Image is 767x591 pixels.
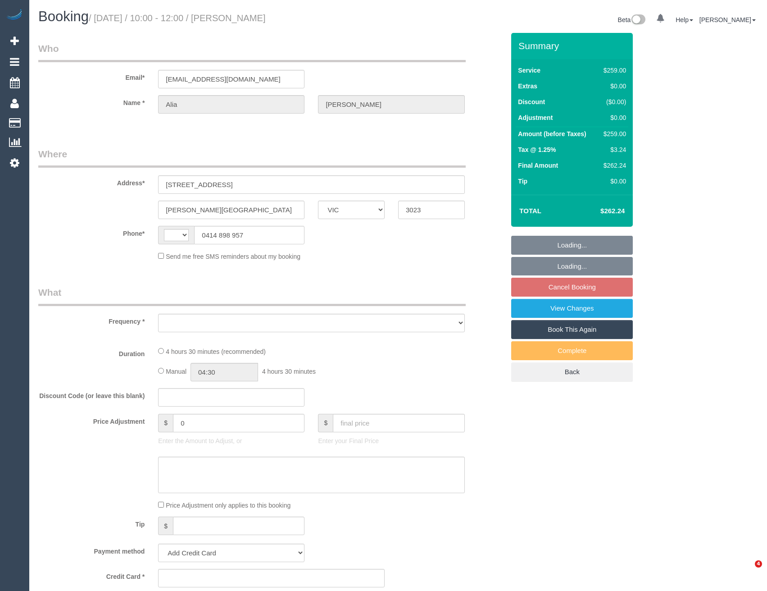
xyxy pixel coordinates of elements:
h4: $262.24 [573,207,625,215]
label: Discount [518,97,545,106]
a: [PERSON_NAME] [699,16,756,23]
label: Tax @ 1.25% [518,145,556,154]
p: Enter your Final Price [318,436,464,445]
input: Suburb* [158,201,304,219]
label: Credit Card * [32,569,151,581]
span: Price Adjustment only applies to this booking [166,502,290,509]
a: Beta [618,16,646,23]
label: Amount (before Taxes) [518,129,586,138]
span: Booking [38,9,89,24]
input: final price [333,414,464,432]
label: Adjustment [518,113,553,122]
input: First Name* [158,95,304,114]
iframe: Intercom live chat [736,560,758,582]
small: / [DATE] / 10:00 - 12:00 / [PERSON_NAME] [89,13,266,23]
label: Discount Code (or leave this blank) [32,388,151,400]
legend: Who [38,42,466,62]
span: Manual [166,368,186,375]
span: Send me free SMS reminders about my booking [166,253,300,260]
div: $0.00 [600,82,626,91]
div: $259.00 [600,66,626,75]
label: Tip [518,177,527,186]
a: Book This Again [511,320,633,339]
input: Last Name* [318,95,464,114]
iframe: Secure card payment input frame [166,574,377,582]
label: Payment method [32,544,151,556]
label: Tip [32,517,151,529]
label: Price Adjustment [32,414,151,426]
div: $259.00 [600,129,626,138]
div: $262.24 [600,161,626,170]
label: Service [518,66,540,75]
input: Post Code* [398,201,465,219]
input: Email* [158,70,304,88]
label: Phone* [32,226,151,238]
label: Extras [518,82,537,91]
a: Back [511,362,633,381]
div: $0.00 [600,113,626,122]
label: Final Amount [518,161,558,170]
label: Frequency * [32,314,151,326]
label: Address* [32,175,151,188]
div: ($0.00) [600,97,626,106]
span: 4 hours 30 minutes [262,368,316,375]
div: $3.24 [600,145,626,154]
span: 4 [755,560,762,568]
strong: Total [519,207,541,215]
span: $ [318,414,333,432]
legend: What [38,286,466,306]
div: $0.00 [600,177,626,186]
input: Phone* [194,226,304,244]
a: View Changes [511,299,633,318]
p: Enter the Amount to Adjust, or [158,436,304,445]
legend: Where [38,147,466,168]
span: $ [158,414,173,432]
a: Help [676,16,693,23]
span: 4 hours 30 minutes (recommended) [166,348,266,355]
span: $ [158,517,173,535]
label: Email* [32,70,151,82]
h3: Summary [518,41,628,51]
img: Automaid Logo [5,9,23,22]
label: Name * [32,95,151,107]
label: Duration [32,346,151,358]
img: New interface [631,14,645,26]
